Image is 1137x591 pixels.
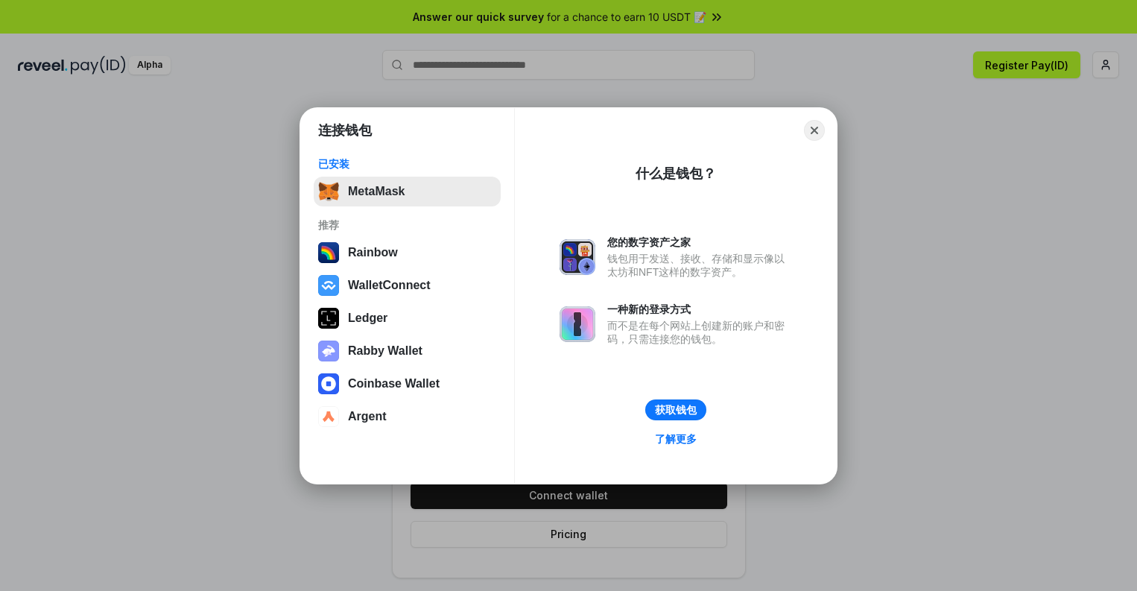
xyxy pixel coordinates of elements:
div: 获取钱包 [655,403,697,417]
img: svg+xml,%3Csvg%20xmlns%3D%22http%3A%2F%2Fwww.w3.org%2F2000%2Fsvg%22%20fill%3D%22none%22%20viewBox... [560,239,595,275]
div: 一种新的登录方式 [607,303,792,316]
button: Ledger [314,303,501,333]
button: MetaMask [314,177,501,206]
button: Close [804,120,825,141]
div: Rainbow [348,246,398,259]
img: svg+xml,%3Csvg%20width%3D%22120%22%20height%3D%22120%22%20viewBox%3D%220%200%20120%20120%22%20fil... [318,242,339,263]
img: svg+xml,%3Csvg%20width%3D%2228%22%20height%3D%2228%22%20viewBox%3D%220%200%2028%2028%22%20fill%3D... [318,275,339,296]
img: svg+xml,%3Csvg%20xmlns%3D%22http%3A%2F%2Fwww.w3.org%2F2000%2Fsvg%22%20fill%3D%22none%22%20viewBox... [318,341,339,361]
button: 获取钱包 [645,399,706,420]
img: svg+xml,%3Csvg%20width%3D%2228%22%20height%3D%2228%22%20viewBox%3D%220%200%2028%2028%22%20fill%3D... [318,406,339,427]
div: 而不是在每个网站上创建新的账户和密码，只需连接您的钱包。 [607,319,792,346]
div: 已安装 [318,157,496,171]
button: Rainbow [314,238,501,268]
div: 您的数字资产之家 [607,236,792,249]
div: MetaMask [348,185,405,198]
div: 推荐 [318,218,496,232]
img: svg+xml,%3Csvg%20fill%3D%22none%22%20height%3D%2233%22%20viewBox%3D%220%200%2035%2033%22%20width%... [318,181,339,202]
button: Coinbase Wallet [314,369,501,399]
img: svg+xml,%3Csvg%20xmlns%3D%22http%3A%2F%2Fwww.w3.org%2F2000%2Fsvg%22%20fill%3D%22none%22%20viewBox... [560,306,595,342]
a: 了解更多 [646,429,706,449]
h1: 连接钱包 [318,121,372,139]
div: 什么是钱包？ [636,165,716,183]
img: svg+xml,%3Csvg%20width%3D%2228%22%20height%3D%2228%22%20viewBox%3D%220%200%2028%2028%22%20fill%3D... [318,373,339,394]
button: Argent [314,402,501,432]
div: WalletConnect [348,279,431,292]
button: WalletConnect [314,271,501,300]
button: Rabby Wallet [314,336,501,366]
div: Ledger [348,312,387,325]
div: 了解更多 [655,432,697,446]
div: Argent [348,410,387,423]
div: 钱包用于发送、接收、存储和显示像以太坊和NFT这样的数字资产。 [607,252,792,279]
div: Coinbase Wallet [348,377,440,391]
div: Rabby Wallet [348,344,422,358]
img: svg+xml,%3Csvg%20xmlns%3D%22http%3A%2F%2Fwww.w3.org%2F2000%2Fsvg%22%20width%3D%2228%22%20height%3... [318,308,339,329]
